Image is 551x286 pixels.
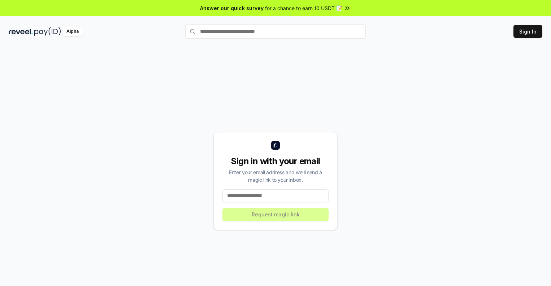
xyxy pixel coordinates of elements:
[222,155,329,167] div: Sign in with your email
[34,27,61,36] img: pay_id
[513,25,542,38] button: Sign In
[62,27,83,36] div: Alpha
[9,27,33,36] img: reveel_dark
[271,141,280,150] img: logo_small
[222,168,329,184] div: Enter your email address and we’ll send a magic link to your inbox.
[265,4,342,12] span: for a chance to earn 10 USDT 📝
[200,4,264,12] span: Answer our quick survey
